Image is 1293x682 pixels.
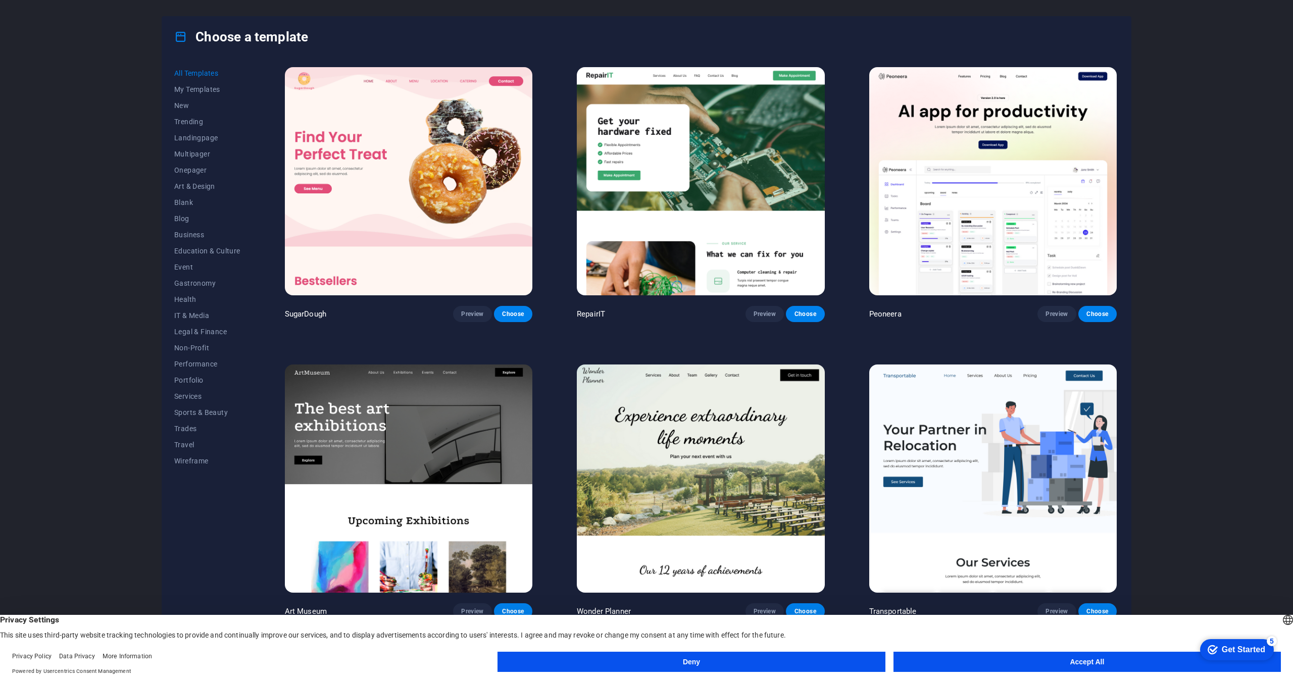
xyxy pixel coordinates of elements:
p: RepairIT [577,309,605,319]
span: Choose [794,607,816,615]
span: Choose [794,310,816,318]
span: Preview [1046,607,1068,615]
span: Onepager [174,166,240,174]
button: Preview [453,603,491,619]
span: Preview [1046,310,1068,318]
div: 5 [75,2,85,12]
span: Landingpage [174,134,240,142]
button: Choose [1078,306,1117,322]
img: Transportable [869,364,1117,593]
p: SugarDough [285,309,326,319]
button: Preview [1037,306,1076,322]
button: Education & Culture [174,243,240,259]
span: Non-Profit [174,344,240,352]
span: Services [174,392,240,400]
button: Art & Design [174,178,240,194]
button: Multipager [174,146,240,162]
span: Trades [174,425,240,433]
span: Choose [502,607,524,615]
button: Services [174,388,240,404]
button: Portfolio [174,372,240,388]
button: Trending [174,114,240,130]
button: Business [174,227,240,243]
button: Choose [494,603,532,619]
span: Preview [754,310,776,318]
span: All Templates [174,69,240,77]
span: Health [174,295,240,303]
button: Blank [174,194,240,211]
button: My Templates [174,81,240,97]
span: Choose [1086,310,1109,318]
h4: Choose a template [174,29,308,45]
img: SugarDough [285,67,532,295]
span: Choose [502,310,524,318]
button: Onepager [174,162,240,178]
p: Art Museum [285,606,327,616]
div: Get Started 5 items remaining, 0% complete [8,5,82,26]
button: Legal & Finance [174,324,240,340]
button: Choose [786,603,824,619]
p: Peoneera [869,309,902,319]
span: Choose [1086,607,1109,615]
button: Preview [453,306,491,322]
span: Trending [174,118,240,126]
button: Preview [1037,603,1076,619]
button: All Templates [174,65,240,81]
button: Wireframe [174,453,240,469]
span: Education & Culture [174,247,240,255]
button: Landingpage [174,130,240,146]
span: Preview [754,607,776,615]
span: Preview [461,310,483,318]
span: Gastronomy [174,279,240,287]
button: Event [174,259,240,275]
img: Wonder Planner [577,364,824,593]
span: Business [174,231,240,239]
button: Choose [1078,603,1117,619]
div: Get Started [30,11,73,20]
button: Choose [786,306,824,322]
img: Peoneera [869,67,1117,295]
span: Performance [174,360,240,368]
button: Health [174,291,240,307]
button: Travel [174,437,240,453]
span: IT & Media [174,311,240,320]
span: Event [174,263,240,271]
button: Preview [745,306,784,322]
span: Blank [174,198,240,206]
button: Blog [174,211,240,227]
span: Blog [174,215,240,223]
button: Sports & Beauty [174,404,240,421]
img: Art Museum [285,364,532,593]
button: Performance [174,356,240,372]
button: IT & Media [174,307,240,324]
p: Transportable [869,606,917,616]
button: Trades [174,421,240,437]
button: Non-Profit [174,340,240,356]
span: Legal & Finance [174,328,240,336]
button: Gastronomy [174,275,240,291]
img: RepairIT [577,67,824,295]
span: Art & Design [174,182,240,190]
span: My Templates [174,85,240,93]
button: Choose [494,306,532,322]
span: Multipager [174,150,240,158]
p: Wonder Planner [577,606,631,616]
button: Preview [745,603,784,619]
button: New [174,97,240,114]
span: New [174,101,240,110]
span: Wireframe [174,457,240,465]
span: Sports & Beauty [174,408,240,416]
span: Portfolio [174,376,240,384]
span: Preview [461,607,483,615]
span: Travel [174,441,240,449]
